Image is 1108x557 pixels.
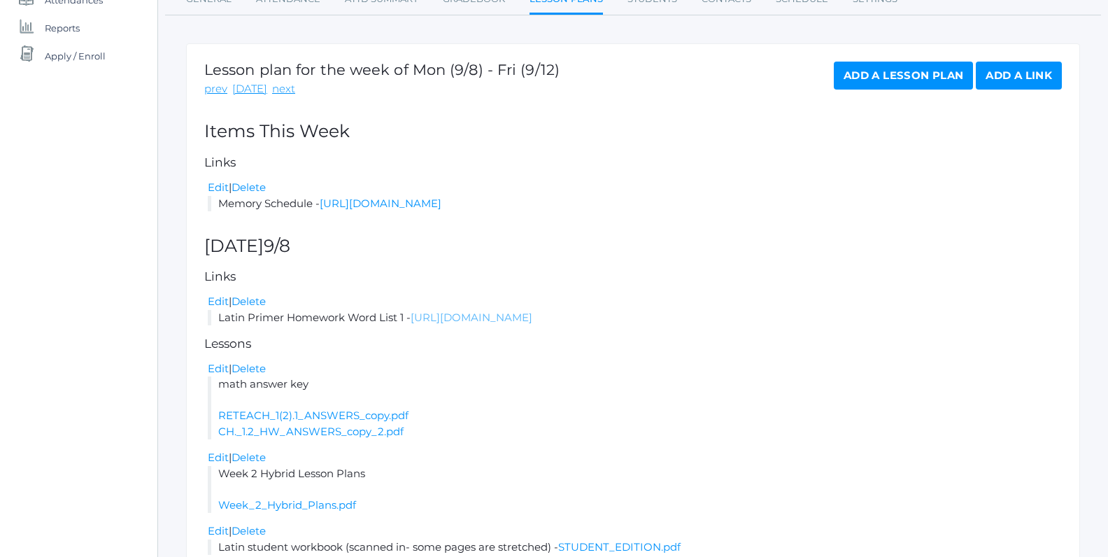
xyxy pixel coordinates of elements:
h5: Links [204,270,1062,283]
a: Edit [208,362,229,375]
a: prev [204,81,227,97]
a: Delete [232,362,266,375]
h2: [DATE] [204,237,1062,256]
a: next [272,81,295,97]
a: Delete [232,524,266,537]
a: Edit [208,181,229,194]
a: Delete [232,181,266,194]
a: CH._1.2_HW_ANSWERS_copy_2.pdf [218,425,404,438]
a: Edit [208,524,229,537]
a: Edit [208,451,229,464]
h5: Lessons [204,337,1062,351]
a: Delete [232,295,266,308]
a: STUDENT_EDITION.pdf [558,540,681,554]
li: Week 2 Hybrid Lesson Plans [208,466,1062,514]
h1: Lesson plan for the week of Mon (9/8) - Fri (9/12) [204,62,560,78]
div: | [208,361,1062,377]
a: Edit [208,295,229,308]
div: | [208,523,1062,540]
li: math answer key [208,376,1062,439]
span: 9/8 [264,235,290,256]
span: Apply / Enroll [45,42,106,70]
li: Latin student workbook (scanned in- some pages are stretched) - [208,540,1062,556]
a: Add a Link [976,62,1062,90]
a: [URL][DOMAIN_NAME] [320,197,441,210]
div: | [208,450,1062,466]
span: Reports [45,14,80,42]
a: Delete [232,451,266,464]
h2: Items This Week [204,122,1062,141]
div: | [208,180,1062,196]
h5: Links [204,156,1062,169]
a: [URL][DOMAIN_NAME] [411,311,532,324]
div: | [208,294,1062,310]
li: Latin Primer Homework Word List 1 - [208,310,1062,326]
a: [DATE] [232,81,267,97]
a: Add a Lesson Plan [834,62,973,90]
li: Memory Schedule - [208,196,1062,212]
a: RETEACH_1(2).1_ANSWERS_copy.pdf [218,409,409,422]
a: Week_2_Hybrid_Plans.pdf [218,498,356,512]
